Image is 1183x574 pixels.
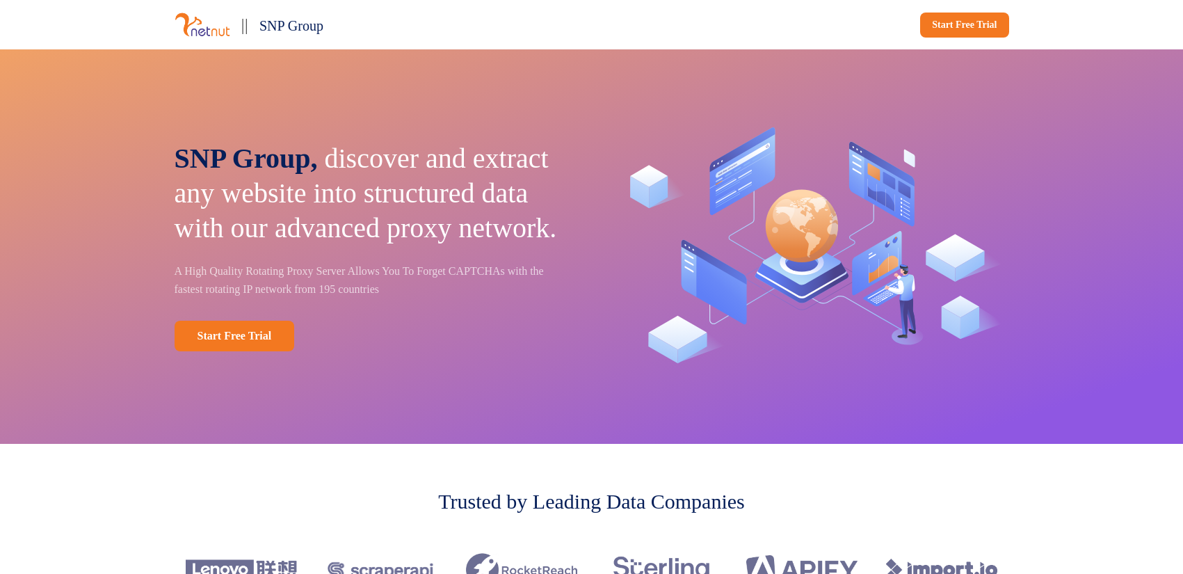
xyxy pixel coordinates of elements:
span: SNP Group, [175,143,318,174]
a: Start Free Trial [175,321,295,351]
p: Trusted by Leading Data Companies [438,486,745,517]
span: SNP Group [259,18,323,33]
p: || [241,11,248,38]
a: Start Free Trial [920,13,1008,38]
p: A High Quality Rotating Proxy Server Allows You To Forget CAPTCHAs with the fastest rotating IP n... [175,262,572,298]
p: discover and extract any website into structured data with our advanced proxy network. [175,141,572,246]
